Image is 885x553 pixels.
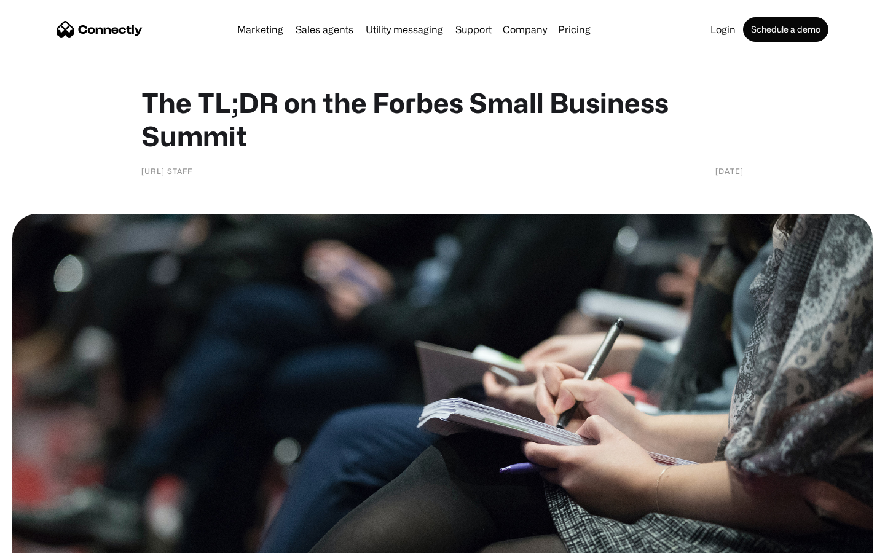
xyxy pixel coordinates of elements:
[553,25,596,34] a: Pricing
[743,17,828,42] a: Schedule a demo
[25,531,74,549] ul: Language list
[232,25,288,34] a: Marketing
[503,21,547,38] div: Company
[291,25,358,34] a: Sales agents
[141,86,744,152] h1: The TL;DR on the Forbes Small Business Summit
[141,165,192,177] div: [URL] Staff
[450,25,497,34] a: Support
[706,25,741,34] a: Login
[12,531,74,549] aside: Language selected: English
[715,165,744,177] div: [DATE]
[361,25,448,34] a: Utility messaging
